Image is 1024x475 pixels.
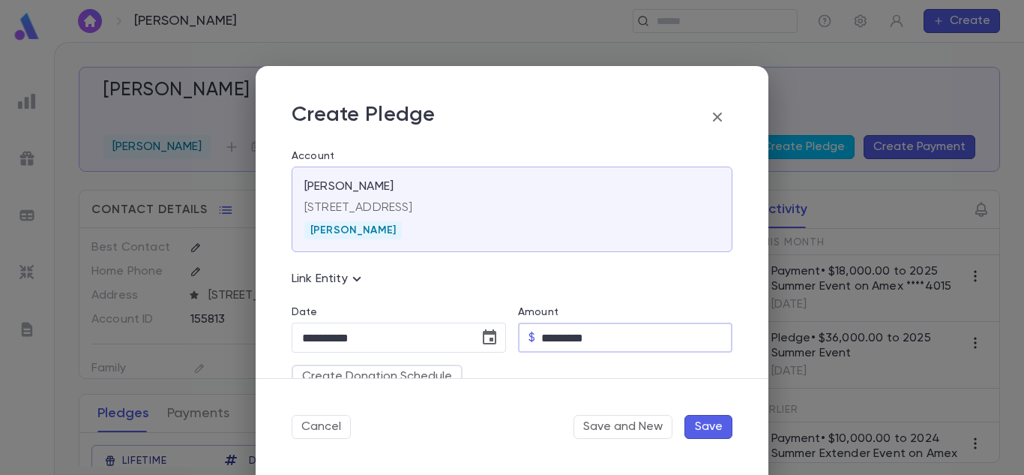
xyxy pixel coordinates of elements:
p: Create Pledge [292,102,436,132]
button: Choose date, selected date is Sep 4, 2025 [475,323,505,353]
label: Date [292,306,506,318]
p: [PERSON_NAME] [304,179,394,194]
label: Amount [518,306,558,318]
button: Save [684,415,732,439]
label: Account [292,150,732,162]
p: [STREET_ADDRESS] [304,200,720,215]
p: $ [528,330,535,345]
button: Save and New [573,415,672,439]
p: Link Entity [292,270,366,288]
button: Cancel [292,415,351,439]
button: Create Donation Schedule [292,365,463,389]
span: [PERSON_NAME] [304,224,402,236]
